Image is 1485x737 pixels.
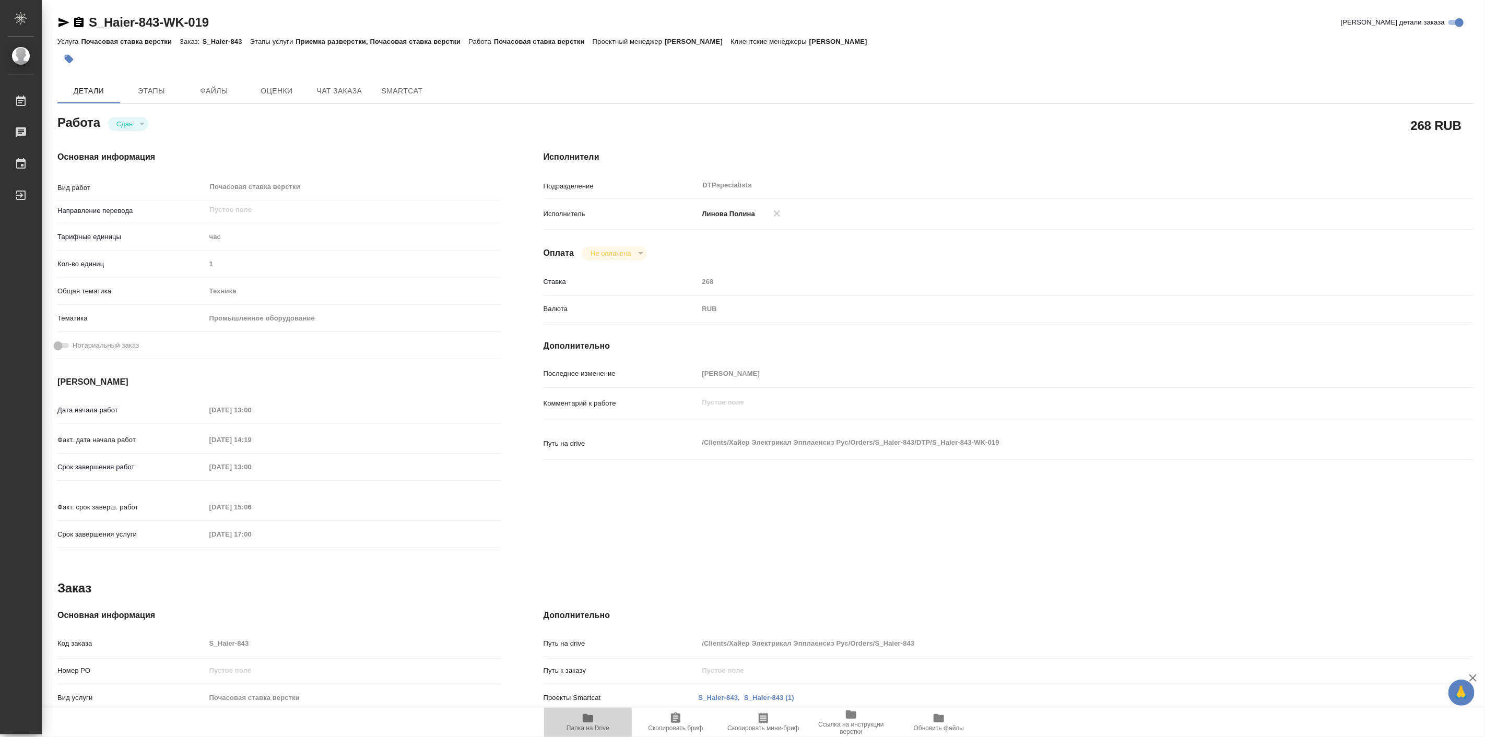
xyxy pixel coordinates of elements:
button: Не оплачена [587,249,634,258]
div: RUB [699,300,1396,318]
p: Факт. срок заверш. работ [57,502,206,513]
span: 🙏 [1453,682,1470,704]
p: [PERSON_NAME] [809,38,875,45]
input: Пустое поле [206,256,502,271]
h2: Работа [57,112,100,131]
span: Оценки [252,85,302,98]
p: Последнее изменение [544,368,699,379]
a: S_Haier-843 (1) [744,694,794,702]
p: [PERSON_NAME] [665,38,730,45]
button: 🙏 [1448,680,1475,706]
h4: Дополнительно [544,609,1474,622]
p: Почасовая ставка верстки [81,38,180,45]
button: Скопировать ссылку для ЯМессенджера [57,16,70,29]
p: Вид услуги [57,693,206,703]
p: Кол-во единиц [57,259,206,269]
span: Обновить файлы [914,724,964,732]
span: Этапы [126,85,176,98]
input: Пустое поле [699,663,1396,678]
span: Чат заказа [314,85,364,98]
h4: Основная информация [57,151,502,163]
p: Этапы услуги [250,38,296,45]
div: Сдан [108,117,148,131]
p: S_Haier-843 [203,38,250,45]
p: Срок завершения работ [57,462,206,472]
p: Код заказа [57,638,206,649]
p: Общая тематика [57,286,206,296]
h2: Заказ [57,580,91,597]
input: Пустое поле [206,402,297,418]
h4: Дополнительно [544,340,1474,352]
input: Пустое поле [206,527,297,542]
p: Проекты Smartcat [544,693,699,703]
span: Нотариальный заказ [73,340,139,351]
p: Номер РО [57,665,206,676]
p: Приемка разверстки, Почасовая ставка верстки [296,38,468,45]
button: Папка на Drive [544,708,632,737]
button: Ссылка на инструкции верстки [807,708,895,737]
p: Почасовая ставка верстки [494,38,593,45]
input: Пустое поле [206,690,502,705]
p: Валюта [544,304,699,314]
button: Скопировать бриф [632,708,720,737]
p: Клиентские менеджеры [730,38,809,45]
textarea: /Clients/Хайер Электрикал Эпплаенсиз Рус/Orders/S_Haier-843/DTP/S_Haier-843-WK-019 [699,434,1396,451]
span: Скопировать бриф [648,724,703,732]
p: Путь к заказу [544,665,699,676]
p: Подразделение [544,181,699,192]
input: Пустое поле [206,500,297,515]
div: час [206,228,502,246]
p: Путь на drive [544,638,699,649]
button: Сдан [113,120,136,128]
p: Путь на drive [544,438,699,449]
input: Пустое поле [206,663,502,678]
h4: Оплата [544,247,574,259]
button: Добавить тэг [57,47,80,70]
h2: 268 RUB [1411,116,1462,134]
span: Скопировать мини-бриф [727,724,799,732]
p: Направление перевода [57,206,206,216]
a: S_Haier-843-WK-019 [89,15,209,29]
p: Факт. дата начала работ [57,435,206,445]
p: Услуга [57,38,81,45]
button: Скопировать ссылку [73,16,85,29]
button: Обновить файлы [895,708,983,737]
input: Пустое поле [206,432,297,447]
input: Пустое поле [206,636,502,651]
a: S_Haier-843, [699,694,740,702]
p: Вид работ [57,183,206,193]
p: Линова Полина [699,209,756,219]
input: Пустое поле [699,366,1396,381]
p: Заказ: [180,38,202,45]
h4: [PERSON_NAME] [57,376,502,388]
input: Пустое поле [699,274,1396,289]
h4: Исполнители [544,151,1474,163]
span: Файлы [189,85,239,98]
input: Пустое поле [699,636,1396,651]
p: Ставка [544,277,699,287]
p: Комментарий к работе [544,398,699,409]
p: Дата начала работ [57,405,206,415]
span: SmartCat [377,85,427,98]
span: Детали [64,85,114,98]
p: Тарифные единицы [57,232,206,242]
p: Срок завершения услуги [57,529,206,540]
button: Скопировать мини-бриф [720,708,807,737]
h4: Основная информация [57,609,502,622]
p: Работа [468,38,494,45]
p: Исполнитель [544,209,699,219]
input: Пустое поле [206,459,297,474]
span: Ссылка на инструкции верстки [814,721,889,735]
div: Сдан [582,246,646,260]
p: Тематика [57,313,206,324]
div: Промышленное оборудование [206,310,502,327]
span: Папка на Drive [567,724,609,732]
span: [PERSON_NAME] детали заказа [1341,17,1445,28]
p: Проектный менеджер [593,38,665,45]
div: Техника [206,282,502,300]
input: Пустое поле [209,204,477,216]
